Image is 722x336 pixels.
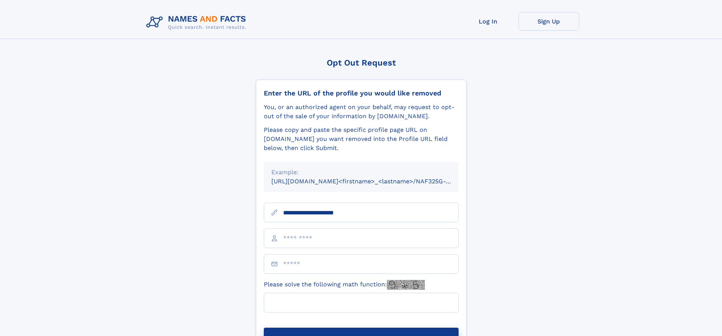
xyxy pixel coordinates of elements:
div: You, or an authorized agent on your behalf, may request to opt-out of the sale of your informatio... [264,103,459,121]
label: Please solve the following math function: [264,280,425,290]
small: [URL][DOMAIN_NAME]<firstname>_<lastname>/NAF325G-xxxxxxxx [271,178,473,185]
div: Example: [271,168,451,177]
img: Logo Names and Facts [143,12,252,33]
div: Please copy and paste the specific profile page URL on [DOMAIN_NAME] you want removed into the Pr... [264,125,459,153]
div: Opt Out Request [256,58,467,67]
a: Sign Up [518,12,579,31]
a: Log In [458,12,518,31]
div: Enter the URL of the profile you would like removed [264,89,459,97]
